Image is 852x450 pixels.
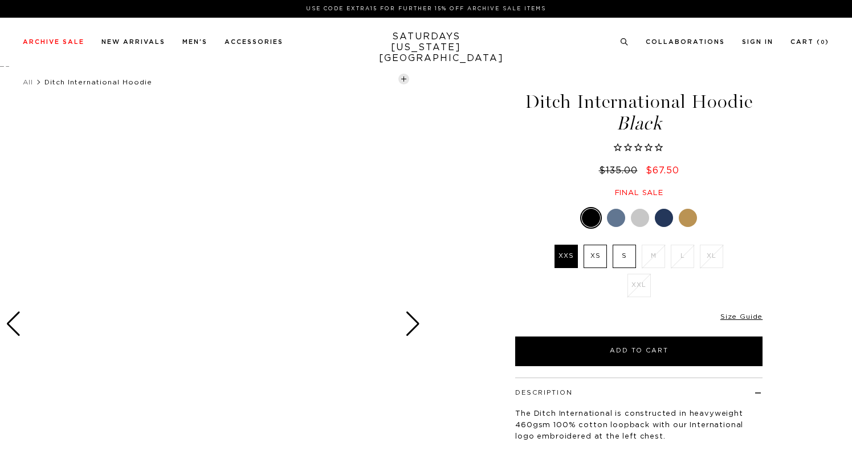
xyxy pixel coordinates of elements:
button: Description [515,390,573,396]
h1: Ditch International Hoodie [513,92,764,133]
div: Previous slide [6,311,21,337]
a: Accessories [225,39,283,45]
label: S [613,245,636,268]
p: Use Code EXTRA15 for Further 15% Off Archive Sale Items [27,5,825,13]
span: Ditch International Hoodie [44,79,152,86]
label: XS [584,245,607,268]
p: The Ditch International is constructed in heavyweight 460gsm 100% cotton loopback with our Intern... [515,408,763,443]
del: $135.00 [599,166,642,175]
a: New Arrivals [101,39,165,45]
span: $67.50 [646,166,679,175]
button: Add to Cart [515,337,763,366]
a: Men's [182,39,207,45]
a: Collaborations [646,39,725,45]
span: Black [513,114,764,133]
div: Final sale [513,188,764,198]
label: XXS [555,245,578,268]
div: Next slide [405,311,421,337]
small: 0 [821,40,825,45]
a: All [23,79,33,86]
a: Archive Sale [23,39,84,45]
a: Sign In [742,39,773,45]
a: SATURDAYS[US_STATE][GEOGRAPHIC_DATA] [379,31,473,64]
a: Cart (0) [790,39,829,45]
span: Rated 0.0 out of 5 stars 0 reviews [513,142,764,155]
a: Size Guide [720,313,763,320]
